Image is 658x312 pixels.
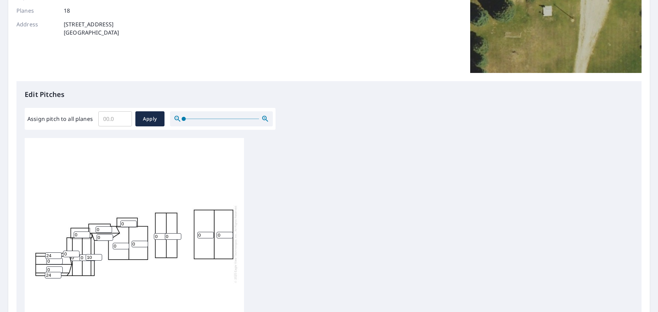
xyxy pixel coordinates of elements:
p: [STREET_ADDRESS] [GEOGRAPHIC_DATA] [64,20,119,37]
input: 00.0 [98,109,132,128]
p: Edit Pitches [25,89,633,100]
p: Address [16,20,58,37]
button: Apply [135,111,164,126]
label: Assign pitch to all planes [27,115,93,123]
span: Apply [141,115,159,123]
p: Planes [16,7,58,15]
p: 18 [64,7,70,15]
